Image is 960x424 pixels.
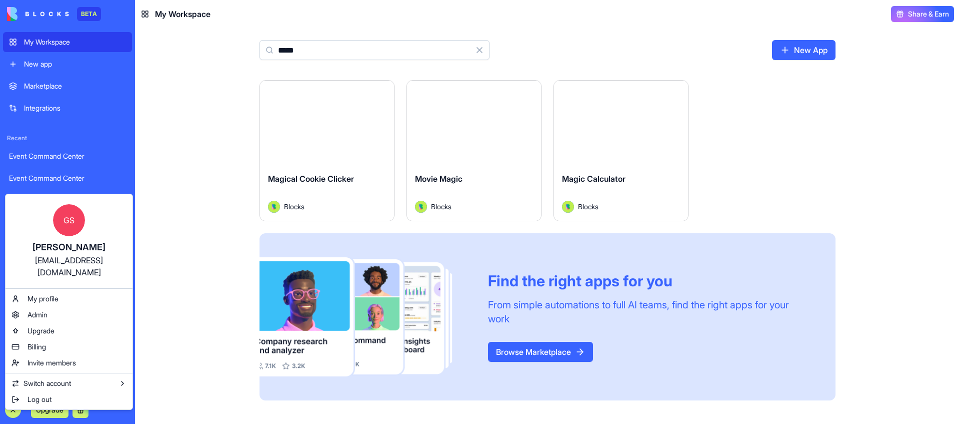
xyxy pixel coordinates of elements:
a: GS[PERSON_NAME][EMAIL_ADDRESS][DOMAIN_NAME] [7,196,130,286]
span: Admin [27,310,47,320]
span: Recent [3,134,132,142]
div: [EMAIL_ADDRESS][DOMAIN_NAME] [15,254,122,278]
span: Invite members [27,358,76,368]
span: GS [53,204,85,236]
a: Invite members [7,355,130,371]
div: Event Command Center [9,151,126,161]
span: Upgrade [27,326,54,336]
span: Switch account [23,378,71,388]
div: Event Command Center [9,173,126,183]
a: Admin [7,307,130,323]
a: My profile [7,291,130,307]
div: [PERSON_NAME] [15,240,122,254]
a: Billing [7,339,130,355]
span: Log out [27,394,51,404]
span: My profile [27,294,58,304]
span: Billing [27,342,46,352]
a: Upgrade [7,323,130,339]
